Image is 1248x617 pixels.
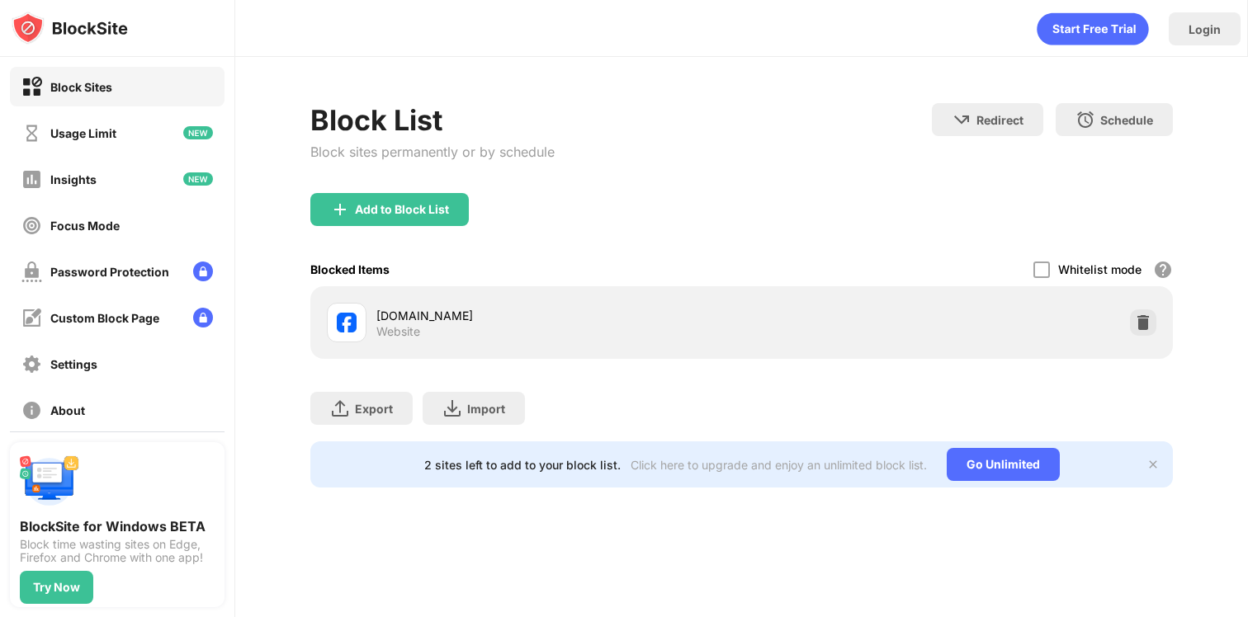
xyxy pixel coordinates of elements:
[1100,113,1153,127] div: Schedule
[193,308,213,327] img: lock-menu.svg
[33,581,80,594] div: Try Now
[50,172,97,186] div: Insights
[21,354,42,374] img: settings-off.svg
[50,265,169,279] div: Password Protection
[1146,458,1160,471] img: x-button.svg
[21,308,42,328] img: customize-block-page-off.svg
[50,311,159,325] div: Custom Block Page
[467,402,505,416] div: Import
[20,518,215,535] div: BlockSite for Windows BETA
[976,113,1023,127] div: Redirect
[20,452,79,511] img: push-desktop.svg
[50,219,120,233] div: Focus Mode
[376,324,420,339] div: Website
[50,357,97,371] div: Settings
[355,402,393,416] div: Export
[310,262,390,276] div: Blocked Items
[21,215,42,236] img: focus-off.svg
[50,80,112,94] div: Block Sites
[21,400,42,421] img: about-off.svg
[50,126,116,140] div: Usage Limit
[21,261,42,282] img: password-protection-off.svg
[193,261,213,281] img: lock-menu.svg
[337,313,357,332] img: favicons
[376,307,742,324] div: [DOMAIN_NAME]
[1037,12,1149,45] div: animation
[183,126,213,139] img: new-icon.svg
[20,538,215,564] div: Block time wasting sites on Edge, Firefox and Chrome with one app!
[424,458,621,472] div: 2 sites left to add to your block list.
[310,144,555,160] div: Block sites permanently or by schedule
[21,169,42,190] img: insights-off.svg
[355,203,449,216] div: Add to Block List
[50,403,85,417] div: About
[21,77,42,97] img: block-on.svg
[183,172,213,186] img: new-icon.svg
[631,458,927,472] div: Click here to upgrade and enjoy an unlimited block list.
[947,448,1060,481] div: Go Unlimited
[12,12,128,45] img: logo-blocksite.svg
[1189,22,1221,36] div: Login
[21,123,42,144] img: time-usage-off.svg
[1058,262,1142,276] div: Whitelist mode
[310,103,555,137] div: Block List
